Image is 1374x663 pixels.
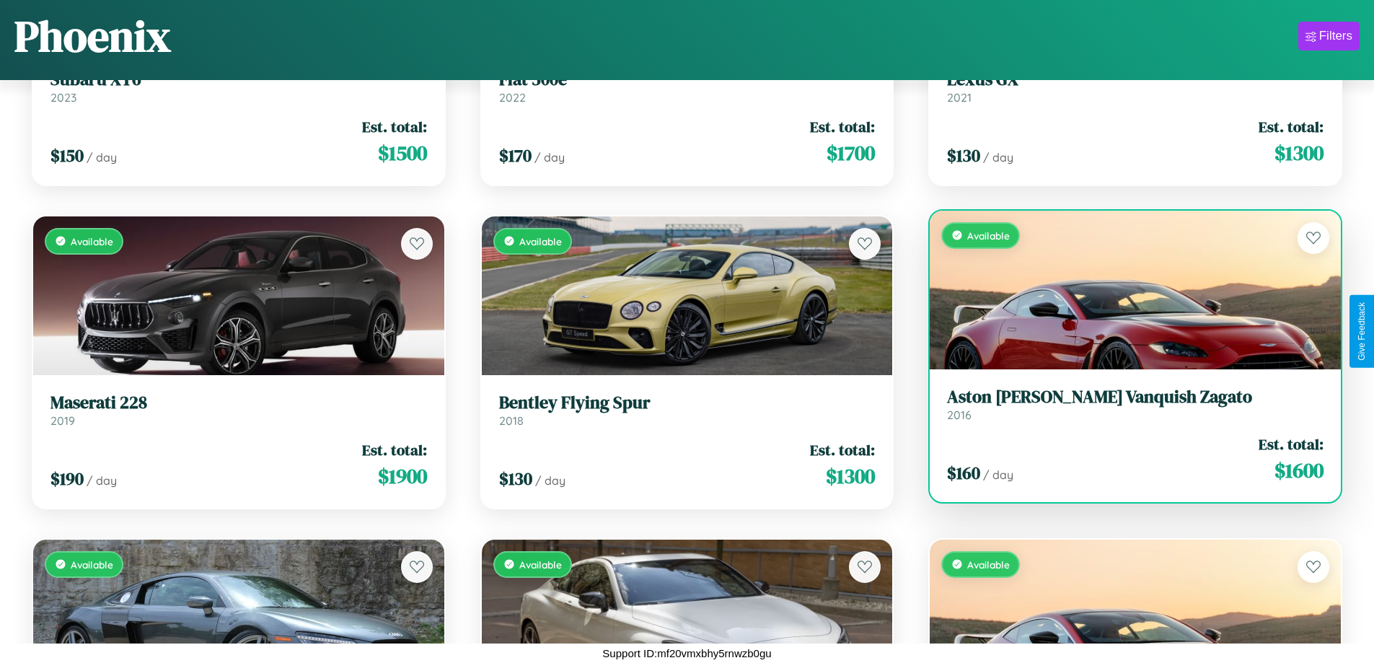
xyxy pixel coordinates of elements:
[519,235,562,247] span: Available
[983,467,1013,482] span: / day
[947,408,972,422] span: 2016
[499,90,526,105] span: 2022
[499,392,876,413] h3: Bentley Flying Spur
[87,150,117,164] span: / day
[535,473,565,488] span: / day
[1298,22,1360,51] button: Filters
[71,558,113,571] span: Available
[826,462,875,491] span: $ 1300
[50,392,427,413] h3: Maserati 228
[50,392,427,428] a: Maserati 2282019
[1274,456,1324,485] span: $ 1600
[378,462,427,491] span: $ 1900
[499,69,876,105] a: Fiat 500e2022
[947,69,1324,105] a: Lexus GX2021
[947,69,1324,90] h3: Lexus GX
[1319,29,1352,43] div: Filters
[534,150,565,164] span: / day
[499,413,524,428] span: 2018
[947,90,972,105] span: 2021
[947,387,1324,408] h3: Aston [PERSON_NAME] Vanquish Zagato
[602,644,771,663] p: Support ID: mf20vmxbhy5rnwzb0gu
[499,392,876,428] a: Bentley Flying Spur2018
[87,473,117,488] span: / day
[378,139,427,167] span: $ 1500
[362,116,427,137] span: Est. total:
[362,439,427,460] span: Est. total:
[1259,116,1324,137] span: Est. total:
[519,558,562,571] span: Available
[1274,139,1324,167] span: $ 1300
[947,461,980,485] span: $ 160
[50,467,84,491] span: $ 190
[810,439,875,460] span: Est. total:
[71,235,113,247] span: Available
[1357,302,1367,361] div: Give Feedback
[50,69,427,90] h3: Subaru XT6
[499,69,876,90] h3: Fiat 500e
[1259,434,1324,455] span: Est. total:
[827,139,875,167] span: $ 1700
[983,150,1013,164] span: / day
[947,144,980,167] span: $ 130
[50,90,76,105] span: 2023
[810,116,875,137] span: Est. total:
[967,229,1010,242] span: Available
[947,387,1324,422] a: Aston [PERSON_NAME] Vanquish Zagato2016
[499,144,532,167] span: $ 170
[50,69,427,105] a: Subaru XT62023
[967,558,1010,571] span: Available
[499,467,532,491] span: $ 130
[14,6,171,66] h1: Phoenix
[50,144,84,167] span: $ 150
[50,413,75,428] span: 2019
